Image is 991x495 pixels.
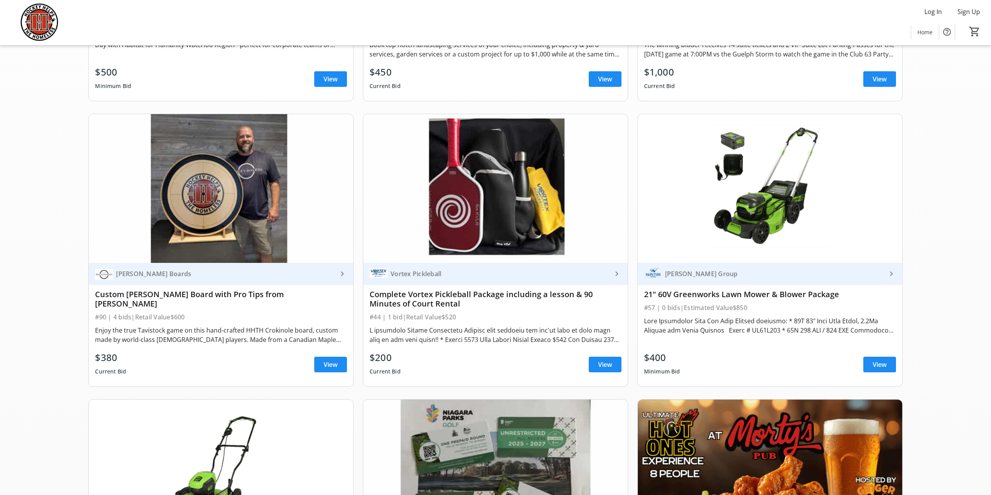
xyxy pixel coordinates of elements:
[644,316,896,335] div: Lore Ipsumdolor Sita Con Adip Elitsed doeiusmo: * 89T 83" Inci Utla Etdol, 2.2Ma Aliquae adm Veni...
[939,24,955,40] button: Help
[370,265,387,283] img: Vortex Pickleball
[644,40,896,59] div: The winning bidder receives 14 suite tickets and 2 VIP Suite Lot Parking Passes for the [DATE] ga...
[638,263,902,285] a: McIntyre Group[PERSON_NAME] Group
[95,351,126,365] div: $380
[598,360,612,369] span: View
[338,269,347,278] mat-icon: keyboard_arrow_right
[662,270,887,278] div: [PERSON_NAME] Group
[873,360,887,369] span: View
[95,265,113,283] img: Tracey Boards
[89,263,353,285] a: Tracey Boards[PERSON_NAME] Boards
[863,71,896,87] a: View
[5,3,74,42] img: Hockey Helps the Homeless's Logo
[370,312,621,322] div: #44 | 1 bid | Retail Value $520
[95,312,347,322] div: #90 | 4 bids | Retail Value $600
[644,302,896,313] div: #57 | 0 bids | Estimated Value $850
[917,28,933,36] span: Home
[89,114,353,263] img: Custom Tracey Crokinole Board with Pro Tips from Jeremy Tracey
[644,79,675,93] div: Current Bid
[638,114,902,263] img: 21" 60V Greenworks Lawn Mower & Blower Package
[873,74,887,84] span: View
[958,7,980,16] span: Sign Up
[314,357,347,372] a: View
[95,365,126,379] div: Current Bid
[968,25,982,39] button: Cart
[589,71,621,87] a: View
[95,290,347,308] div: Custom [PERSON_NAME] Board with Pro Tips from [PERSON_NAME]
[387,270,612,278] div: Vortex Pickleball
[95,79,131,93] div: Minimum Bid
[370,365,401,379] div: Current Bid
[370,79,401,93] div: Current Bid
[95,65,131,79] div: $500
[863,357,896,372] a: View
[644,265,662,283] img: McIntyre Group
[598,74,612,84] span: View
[314,71,347,87] a: View
[370,290,621,308] div: Complete Vortex Pickleball Package including a lesson & 90 Minutes of Court Rental
[370,40,621,59] div: Book top notch landscaping services of your choice, including property & yard services, garden se...
[644,365,680,379] div: Minimum Bid
[95,326,347,344] div: Enjoy the true Tavistock game on this hand-crafted HHTH Crokinole board, custom made by world-cla...
[644,290,896,299] div: 21" 60V Greenworks Lawn Mower & Blower Package
[887,269,896,278] mat-icon: keyboard_arrow_right
[589,357,621,372] a: View
[324,360,338,369] span: View
[911,25,939,39] a: Home
[363,263,628,285] a: Vortex PickleballVortex Pickleball
[324,74,338,84] span: View
[951,5,986,18] button: Sign Up
[370,351,401,365] div: $200
[370,326,621,344] div: L ipsumdolo Sitame Consectetu Adipisc elit seddoeiu tem inc'ut labo et dolo magn aliq en adm veni...
[918,5,948,18] button: Log In
[644,351,680,365] div: $400
[612,269,621,278] mat-icon: keyboard_arrow_right
[644,65,675,79] div: $1,000
[363,114,628,263] img: Complete Vortex Pickleball Package including a lesson & 90 Minutes of Court Rental
[924,7,942,16] span: Log In
[370,65,401,79] div: $450
[113,270,338,278] div: [PERSON_NAME] Boards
